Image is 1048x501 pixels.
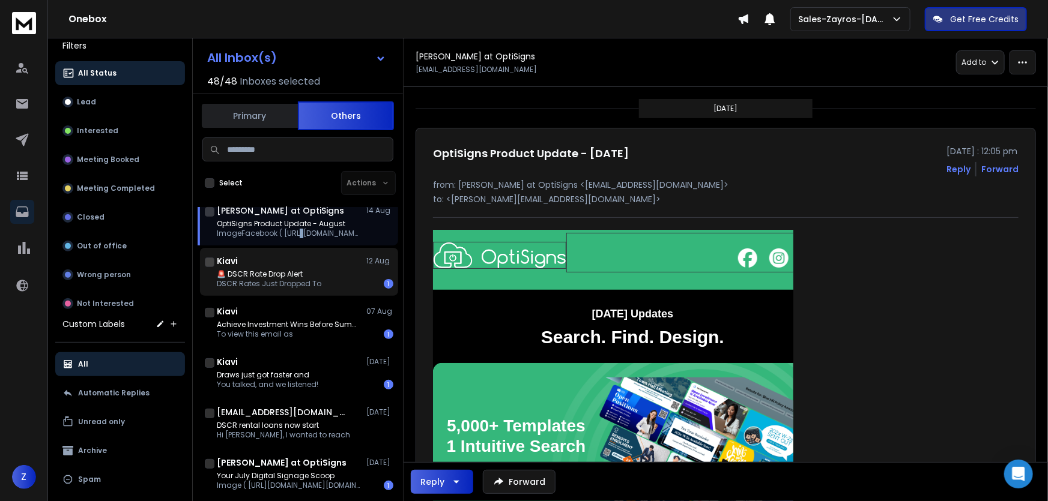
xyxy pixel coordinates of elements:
[217,305,238,317] h1: Kiavi
[217,320,361,329] p: Achieve Investment Wins Before Summer
[12,465,36,489] button: Z
[434,242,566,268] img: Image
[78,68,117,78] p: All Status
[55,467,185,491] button: Spam
[433,193,1019,205] p: to: <[PERSON_NAME][EMAIL_ADDRESS][DOMAIN_NAME]>
[62,318,125,330] h3: Custom Labels
[366,458,393,467] p: [DATE]
[78,475,101,484] p: Spam
[55,352,185,376] button: All
[592,308,674,320] strong: [DATE] Updates
[217,229,361,238] p: ImageFacebook ( [URL][DOMAIN_NAME][DOMAIN_NAME] )Instagram ( [URL][DOMAIN_NAME][DOMAIN_NAME] )Lin...
[769,248,789,268] img: Instagram
[78,446,107,455] p: Archive
[217,329,361,339] p: To view this email as
[416,65,537,74] p: [EMAIL_ADDRESS][DOMAIN_NAME]
[962,58,986,67] p: Add to
[217,406,349,418] h1: [EMAIL_ADDRESS][DOMAIN_NAME]
[366,206,393,215] p: 14 Aug
[77,184,155,193] p: Meeting Completed
[55,205,185,229] button: Closed
[217,205,344,217] h1: [PERSON_NAME] at OptiSigns
[77,270,131,280] p: Wrong person
[420,476,444,488] div: Reply
[384,380,393,389] div: 1
[78,359,88,369] p: All
[207,52,277,64] h1: All Inbox(s)
[217,457,347,469] h1: [PERSON_NAME] at OptiSigns
[55,439,185,463] button: Archive
[77,241,127,251] p: Out of office
[366,357,393,367] p: [DATE]
[384,329,393,339] div: 1
[55,176,185,200] button: Meeting Completed
[384,481,393,490] div: 1
[77,126,118,136] p: Interested
[217,279,321,289] p: DSCR Rates Just Dropped To
[217,380,318,389] p: You talked, and we listened!
[12,12,36,34] img: logo
[738,248,757,268] img: Facebook
[483,470,556,494] button: Forward
[384,279,393,289] div: 1
[411,470,473,494] button: Reply
[202,103,298,129] button: Primary
[298,101,394,130] button: Others
[55,410,185,434] button: Unread only
[217,269,321,279] p: 🚨 DSCR Rate Drop Alert
[77,97,96,107] p: Lead
[198,46,396,70] button: All Inbox(s)
[433,145,629,162] h1: OptiSigns Product Update - [DATE]
[219,178,243,188] label: Select
[713,104,738,113] p: [DATE]
[950,13,1019,25] p: Get Free Credits
[447,416,586,435] strong: 5,000+ Templates
[78,388,150,398] p: Automatic Replies
[55,292,185,316] button: Not Interested
[798,13,891,25] p: Sales-Zayros-[DATE]
[925,7,1027,31] button: Get Free Credits
[55,119,185,143] button: Interested
[217,421,350,430] p: DSCR rental loans now start
[217,356,238,368] h1: Kiavi
[217,219,361,229] p: OptiSigns Product Update - August
[55,381,185,405] button: Automatic Replies
[55,263,185,287] button: Wrong person
[217,370,318,380] p: Draws just got faster and
[217,481,361,490] p: Image ( [URL][DOMAIN_NAME][DOMAIN_NAME] ) Facebook ( [URL][DOMAIN_NAME][DOMAIN_NAME] )Instagram (...
[55,90,185,114] button: Lead
[55,148,185,172] button: Meeting Booked
[366,256,393,266] p: 12 Aug
[55,61,185,85] button: All Status
[217,255,238,267] h1: Kiavi
[68,12,738,26] h1: Onebox
[947,163,971,175] button: Reply
[78,417,125,427] p: Unread only
[366,307,393,316] p: 07 Aug
[77,212,104,222] p: Closed
[1004,460,1033,488] div: Open Intercom Messenger
[981,163,1019,175] div: Forward
[416,50,535,62] h1: [PERSON_NAME] at OptiSigns
[240,74,320,89] h3: Inboxes selected
[217,471,361,481] p: Your July Digital Signage Scoop
[447,437,586,455] strong: 1 Intuitive Search
[77,155,139,164] p: Meeting Booked
[217,430,350,440] p: Hi [PERSON_NAME], I wanted to reach
[55,234,185,258] button: Out of office
[207,74,237,89] span: 48 / 48
[947,145,1019,157] p: [DATE] : 12:05 pm
[55,37,185,54] h3: Filters
[366,407,393,417] p: [DATE]
[541,327,724,347] strong: Search. Find. Design.
[433,179,1019,191] p: from: [PERSON_NAME] at OptiSigns <[EMAIL_ADDRESS][DOMAIN_NAME]>
[77,299,134,308] p: Not Interested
